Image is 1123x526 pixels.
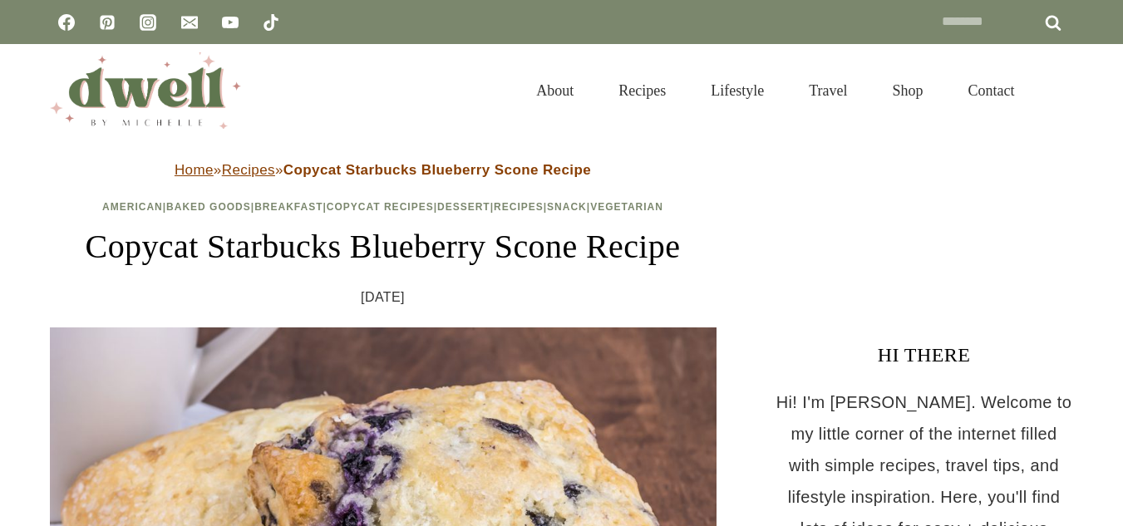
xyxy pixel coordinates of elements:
[1046,76,1074,105] button: View Search Form
[596,61,688,120] a: Recipes
[869,61,945,120] a: Shop
[786,61,869,120] a: Travel
[514,61,1037,120] nav: Primary Navigation
[102,201,663,213] span: | | | | | | |
[437,201,490,213] a: Dessert
[514,61,596,120] a: About
[254,201,323,213] a: Breakfast
[175,162,214,178] a: Home
[173,6,206,39] a: Email
[327,201,434,213] a: Copycat Recipes
[946,61,1037,120] a: Contact
[494,201,544,213] a: Recipes
[50,52,241,129] img: DWELL by michelle
[590,201,663,213] a: Vegetarian
[775,340,1074,370] h3: HI THERE
[102,201,163,213] a: American
[175,162,591,178] span: » »
[50,6,83,39] a: Facebook
[50,222,717,272] h1: Copycat Starbucks Blueberry Scone Recipe
[547,201,587,213] a: Snack
[283,162,591,178] strong: Copycat Starbucks Blueberry Scone Recipe
[131,6,165,39] a: Instagram
[214,6,247,39] a: YouTube
[222,162,275,178] a: Recipes
[166,201,251,213] a: Baked Goods
[254,6,288,39] a: TikTok
[361,285,405,310] time: [DATE]
[91,6,124,39] a: Pinterest
[688,61,786,120] a: Lifestyle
